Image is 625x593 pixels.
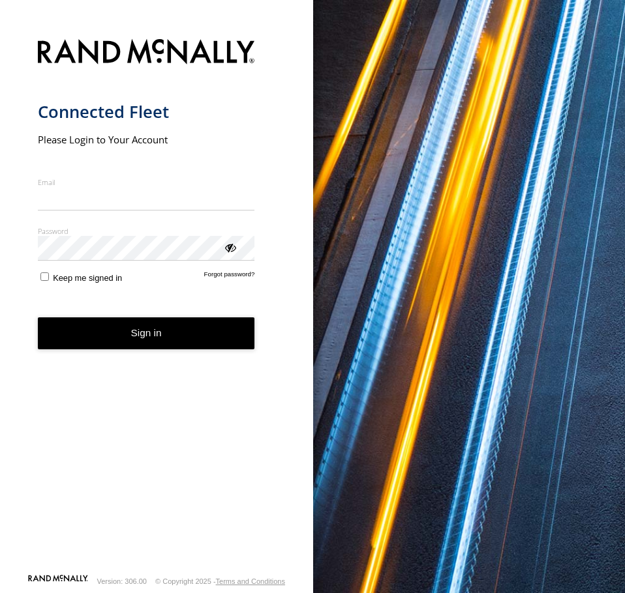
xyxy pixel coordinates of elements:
[38,177,255,187] label: Email
[28,575,88,588] a: Visit our Website
[223,240,236,253] div: ViewPassword
[38,133,255,146] h2: Please Login to Your Account
[38,31,276,573] form: main
[38,226,255,236] label: Password
[38,317,255,349] button: Sign in
[216,577,285,585] a: Terms and Conditions
[53,273,122,283] span: Keep me signed in
[97,577,147,585] div: Version: 306.00
[40,272,49,281] input: Keep me signed in
[204,270,255,283] a: Forgot password?
[38,36,255,70] img: Rand McNally
[155,577,285,585] div: © Copyright 2025 -
[38,101,255,123] h1: Connected Fleet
